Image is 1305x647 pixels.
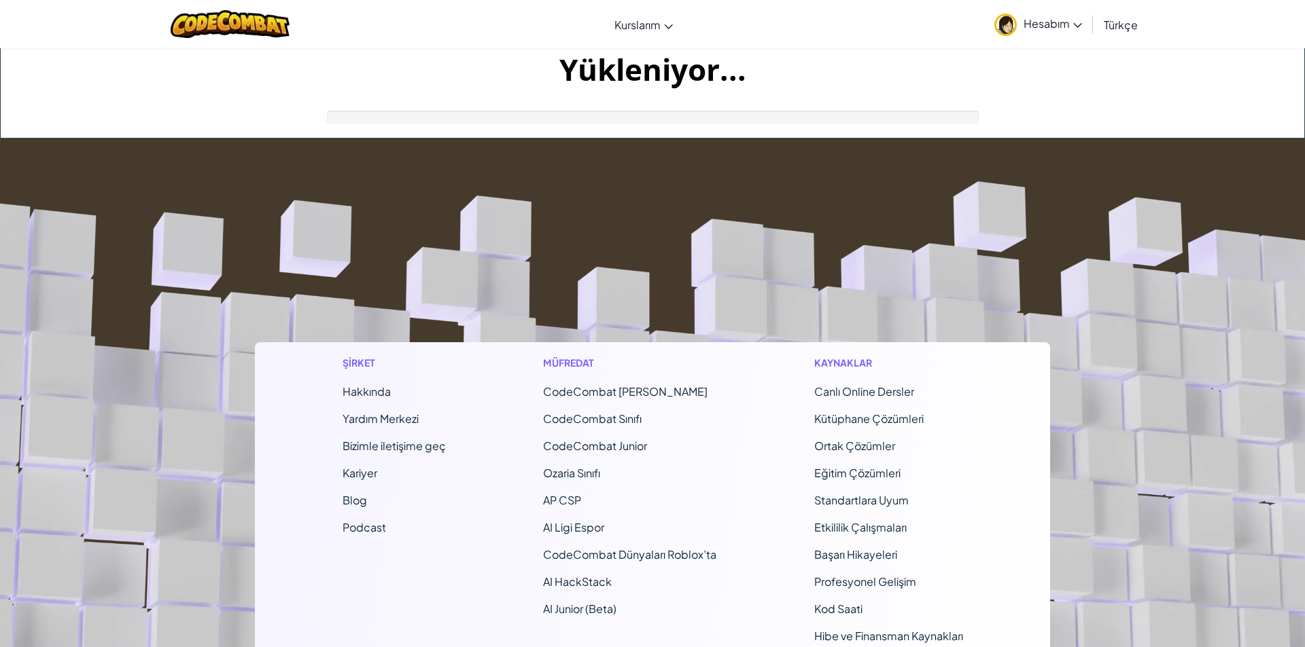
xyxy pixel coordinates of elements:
[343,356,446,370] h1: Şirket
[814,411,924,426] a: Kütüphane Çözümleri
[171,10,290,38] img: CodeCombat logo
[608,6,680,43] a: Kurslarım
[1097,6,1145,43] a: Türkçe
[814,547,897,561] a: Başarı Hikayeleri
[343,466,377,480] a: Kariyer
[1024,16,1082,31] span: Hesabım
[814,493,909,507] a: Standartlara Uyum
[814,629,963,643] a: Hibe ve Finansman Kaynakları
[343,411,419,426] a: Yardım Merkezi
[1104,18,1138,32] span: Türkçe
[343,439,446,453] span: Bizimle iletişime geç
[543,547,716,561] a: CodeCombat Dünyaları Roblox’ta
[543,574,612,589] a: AI HackStack
[614,18,661,32] span: Kurslarım
[814,466,901,480] a: Eğitim Çözümleri
[343,384,391,399] a: Hakkında
[543,520,604,534] a: AI Ligi Espor
[988,3,1089,45] a: Hesabım
[994,14,1017,36] img: avatar
[814,602,863,616] a: Kod Saati
[814,356,963,370] h1: Kaynaklar
[543,384,708,399] span: CodeCombat [PERSON_NAME]
[1,48,1304,90] h1: Yükleniyor...
[814,439,895,453] a: Ortak Çözümler
[814,574,916,589] a: Profesyonel Gelişim
[543,411,642,426] a: CodeCombat Sınıfı
[543,602,616,616] a: AI Junior (Beta)
[543,356,716,370] h1: Müfredat
[543,466,600,480] a: Ozaria Sınıfı
[814,384,914,399] a: Canlı Online Dersler
[543,493,581,507] a: AP CSP
[543,439,647,453] a: CodeCombat Junior
[343,493,367,507] a: Blog
[814,520,907,534] a: Etkililik Çalışmaları
[343,520,386,534] a: Podcast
